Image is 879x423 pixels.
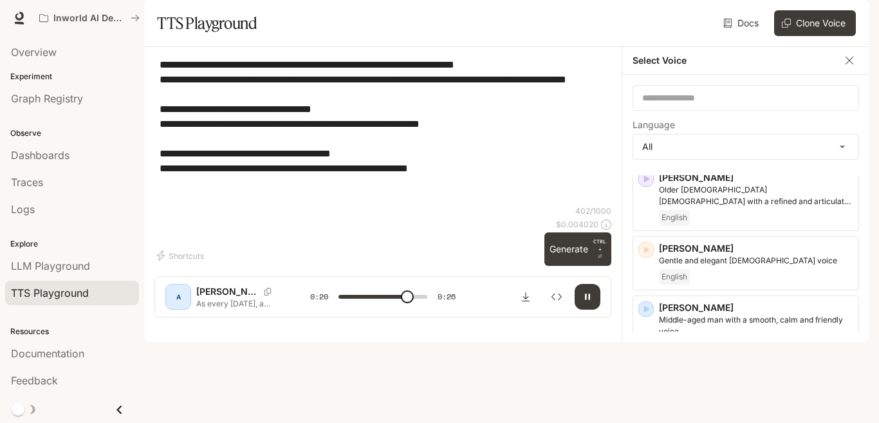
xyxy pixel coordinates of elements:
p: Language [633,120,675,129]
h1: TTS Playground [157,10,257,36]
div: A [168,287,189,307]
p: As every [DATE], a beautifully carved wooden box arrives from [GEOGRAPHIC_DATA] to [GEOGRAPHIC_DA... [196,298,279,309]
a: Docs [721,10,764,36]
p: [PERSON_NAME] [659,242,853,255]
p: Gentle and elegant female voice [659,255,853,267]
span: English [659,269,690,285]
button: Copy Voice ID [259,288,277,296]
p: Middle-aged man with a smooth, calm and friendly voice [659,314,853,337]
button: All workspaces [33,5,145,31]
p: CTRL + [593,238,606,253]
span: English [659,210,690,225]
p: [PERSON_NAME] [659,301,853,314]
p: Older British male with a refined and articulate voice [659,184,853,207]
button: Clone Voice [774,10,856,36]
button: Shortcuts [154,245,209,266]
span: 0:26 [438,290,456,303]
p: [PERSON_NAME] [659,171,853,184]
p: ⏎ [593,238,606,261]
button: Inspect [544,284,569,310]
p: [PERSON_NAME] [196,285,259,298]
div: All [633,135,858,159]
p: Inworld AI Demos [53,13,125,24]
button: Download audio [513,284,539,310]
span: 0:20 [310,290,328,303]
button: GenerateCTRL +⏎ [544,232,611,266]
